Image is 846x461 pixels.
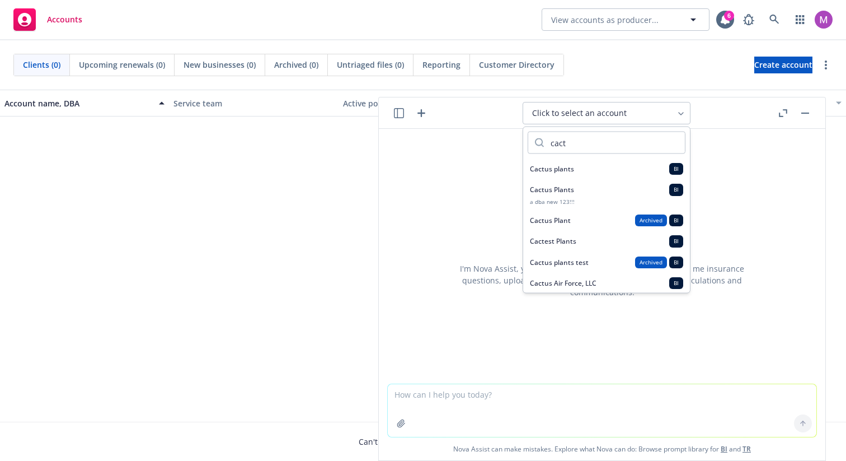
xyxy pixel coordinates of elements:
div: BI [669,235,683,247]
div: Archived [635,256,667,268]
a: Search [763,8,786,31]
span: Cactus Plants [530,185,574,194]
input: Search for account to chat with... [544,132,685,153]
div: Active policies [343,97,503,109]
a: TR [742,444,751,454]
div: I'm Nova Assist, your AI assistant at [GEOGRAPHIC_DATA]. Ask me insurance questions, upload docum... [445,263,759,298]
span: Cactus Air Force, LLC [530,278,596,288]
span: Customer Directory [479,59,554,71]
span: Cactest Plants [530,236,576,246]
button: Cactus plants testArchivedBI [523,252,690,272]
span: Reporting [422,59,460,71]
span: Cactus Plant [530,216,571,225]
button: Cactus plantsBI [523,159,690,179]
a: Accounts [9,4,87,35]
span: Cactus plants [530,164,574,174]
a: BI [721,444,727,454]
a: Create account [754,57,812,73]
a: Report a Bug [737,8,760,31]
span: Cactus plants test [530,257,589,267]
button: Cactus PlantArchivedBI [523,209,690,230]
span: Nova Assist can make mistakes. Explore what Nova can do: Browse prompt library for and [383,437,821,460]
span: Untriaged files (0) [337,59,404,71]
span: Click to select an account [532,108,627,119]
span: Clients (0) [23,59,60,71]
div: BI [669,184,683,195]
div: Service team [173,97,333,109]
span: View accounts as producer... [551,14,659,26]
button: Cactus PlantsBIa dba new 123!!! [523,179,690,210]
button: Cactus Air Force, LLCBI [523,272,690,293]
div: a dba new 123!!! [530,198,683,205]
svg: Search [535,138,544,147]
span: Archived (0) [274,59,318,71]
a: more [819,58,833,72]
div: Account name, DBA [4,97,152,109]
button: Service team [169,90,338,117]
button: Closest renewal date [677,90,846,117]
span: Can't find an account? [359,436,487,448]
div: 6 [724,11,734,21]
div: Archived [635,214,667,226]
span: Upcoming renewals (0) [79,59,165,71]
div: BI [669,256,683,268]
button: Active policies [339,90,507,117]
button: View accounts as producer... [542,8,709,31]
span: Create account [754,54,812,76]
img: photo [815,11,833,29]
button: Cactest PlantsBI [523,231,690,252]
div: BI [669,214,683,226]
span: Accounts [47,15,82,24]
a: Switch app [789,8,811,31]
span: New businesses (0) [184,59,256,71]
button: Click to select an account [523,102,690,124]
div: BI [669,277,683,288]
div: BI [669,163,683,175]
button: Total premiums [507,90,676,117]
